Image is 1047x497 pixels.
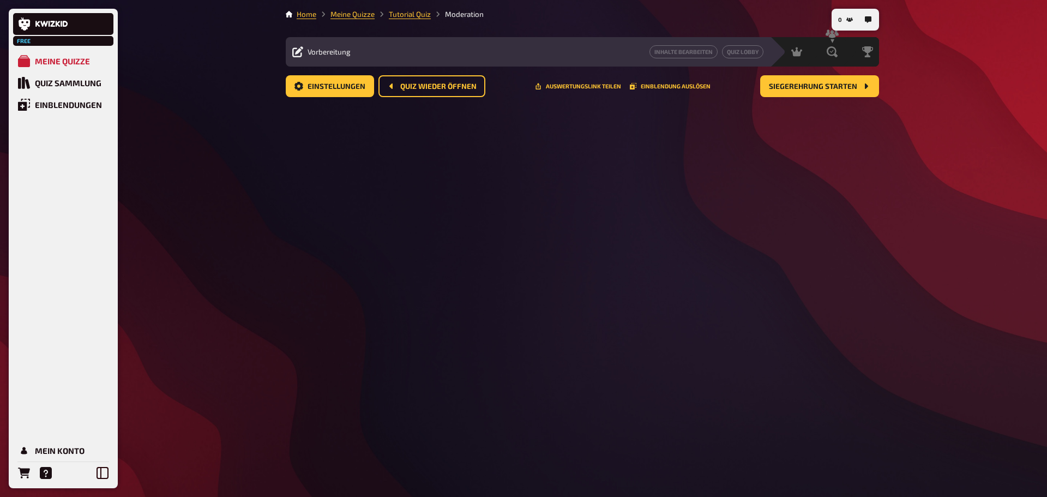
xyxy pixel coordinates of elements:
button: Quiz wieder öffnen [378,75,485,97]
a: Meine Quizze [13,50,113,72]
span: Free [14,38,34,44]
li: Meine Quizze [316,9,375,20]
button: Siegerehrung starten [760,75,879,97]
a: Meine Quizze [330,10,375,19]
li: Home [297,9,316,20]
li: Tutorial Quiz [375,9,431,20]
a: Quiz Sammlung [13,72,113,94]
a: Mein Konto [13,440,113,462]
span: 0 [838,17,842,23]
a: Einblendungen [13,94,113,116]
span: Siegerehrung starten [769,83,857,91]
span: Quiz wieder öffnen [400,83,477,91]
button: Teile diese URL mit Leuten, die dir bei der Auswertung helfen dürfen. [535,83,621,89]
span: Vorbereitung [308,47,351,56]
button: 0 [834,11,857,28]
button: Einblendung auslösen [630,83,711,89]
a: Quiz Lobby [722,45,763,58]
a: Einstellungen [286,75,374,97]
a: Hilfe [35,462,57,484]
a: Inhalte Bearbeiten [649,45,718,58]
a: Bestellungen [13,462,35,484]
div: Einblendungen [35,100,102,110]
a: Home [297,10,316,19]
li: Moderation [431,9,484,20]
span: Einstellungen [308,83,365,91]
div: Mein Konto [35,446,85,456]
a: Tutorial Quiz [389,10,431,19]
div: Quiz Sammlung [35,78,101,88]
div: Meine Quizze [35,56,90,66]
